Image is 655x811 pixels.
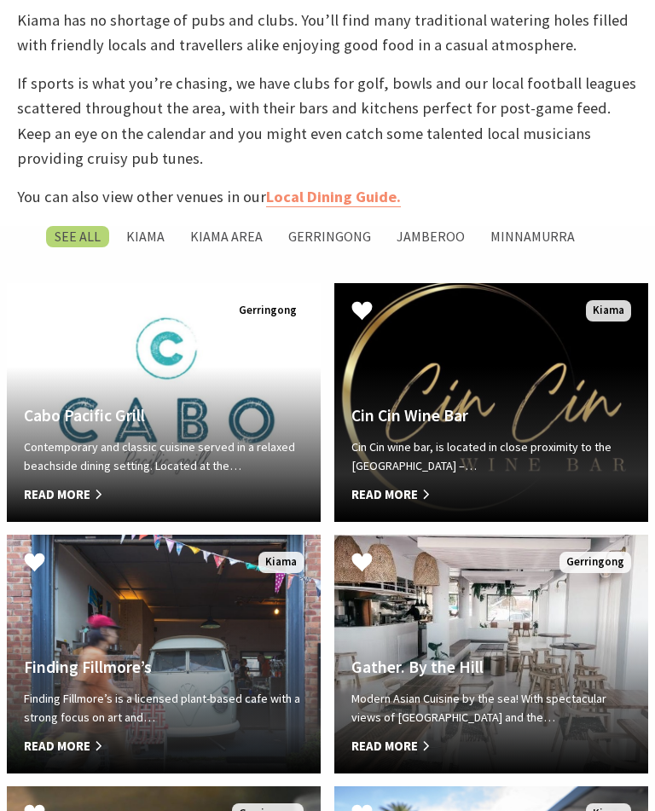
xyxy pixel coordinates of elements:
p: Cin Cin wine bar, is located in close proximity to the [GEOGRAPHIC_DATA] –… [351,437,631,476]
span: Gerringong [559,552,631,573]
span: Read More [24,736,304,756]
span: Kiama [258,552,304,573]
label: Kiama Area [182,226,271,247]
span: Read More [351,484,631,505]
span: Gerringong [232,300,304,322]
span: Read More [351,736,631,756]
p: If sports is what you’re chasing, we have clubs for golf, bowls and our local football leagues sc... [17,71,638,171]
label: Jamberoo [388,226,473,247]
label: Minnamurra [482,226,583,247]
p: Modern Asian Cuisine by the sea! With spectacular views of [GEOGRAPHIC_DATA] and the… [351,689,631,727]
a: Another Image Used Cin Cin Wine Bar Cin Cin wine bar, is located in close proximity to the [GEOGR... [334,283,648,522]
p: Finding Fillmore’s is a licensed plant-based cafe with a strong focus on art and… [24,689,304,727]
p: Contemporary and classic cuisine served in a relaxed beachside dining setting. Located at the… [24,437,304,476]
a: Finding Fillmore’s Finding Fillmore’s is a licensed plant-based cafe with a strong focus on art a... [7,535,321,773]
label: Kiama [118,226,173,247]
label: Gerringong [280,226,380,247]
h4: Cin Cin Wine Bar [351,406,631,426]
a: Local Dining Guide. [266,187,401,207]
a: Another Image Used Cabo Pacific Grill Contemporary and classic cuisine served in a relaxed beachs... [7,283,321,522]
button: Click to Favourite Cabo Pacific Grill [7,283,62,342]
p: Kiama has no shortage of pubs and clubs. You’ll find many traditional watering holes filled with ... [17,8,638,58]
button: Click to Favourite Gather. By the Hill [334,535,390,594]
h4: Cabo Pacific Grill [24,406,304,426]
label: SEE All [46,226,109,247]
h4: Finding Fillmore’s [24,657,304,677]
h4: Gather. By the Hill [351,657,631,677]
span: Kiama [586,300,631,322]
a: Another Image Used Gather. By the Hill Modern Asian Cuisine by the sea! With spectacular views of... [334,535,648,773]
button: Click to Favourite Cin Cin Wine Bar [334,283,390,342]
p: You can also view other venues in our [17,184,638,209]
span: Read More [24,484,304,505]
button: Click to Favourite Finding Fillmore’s [7,535,62,594]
